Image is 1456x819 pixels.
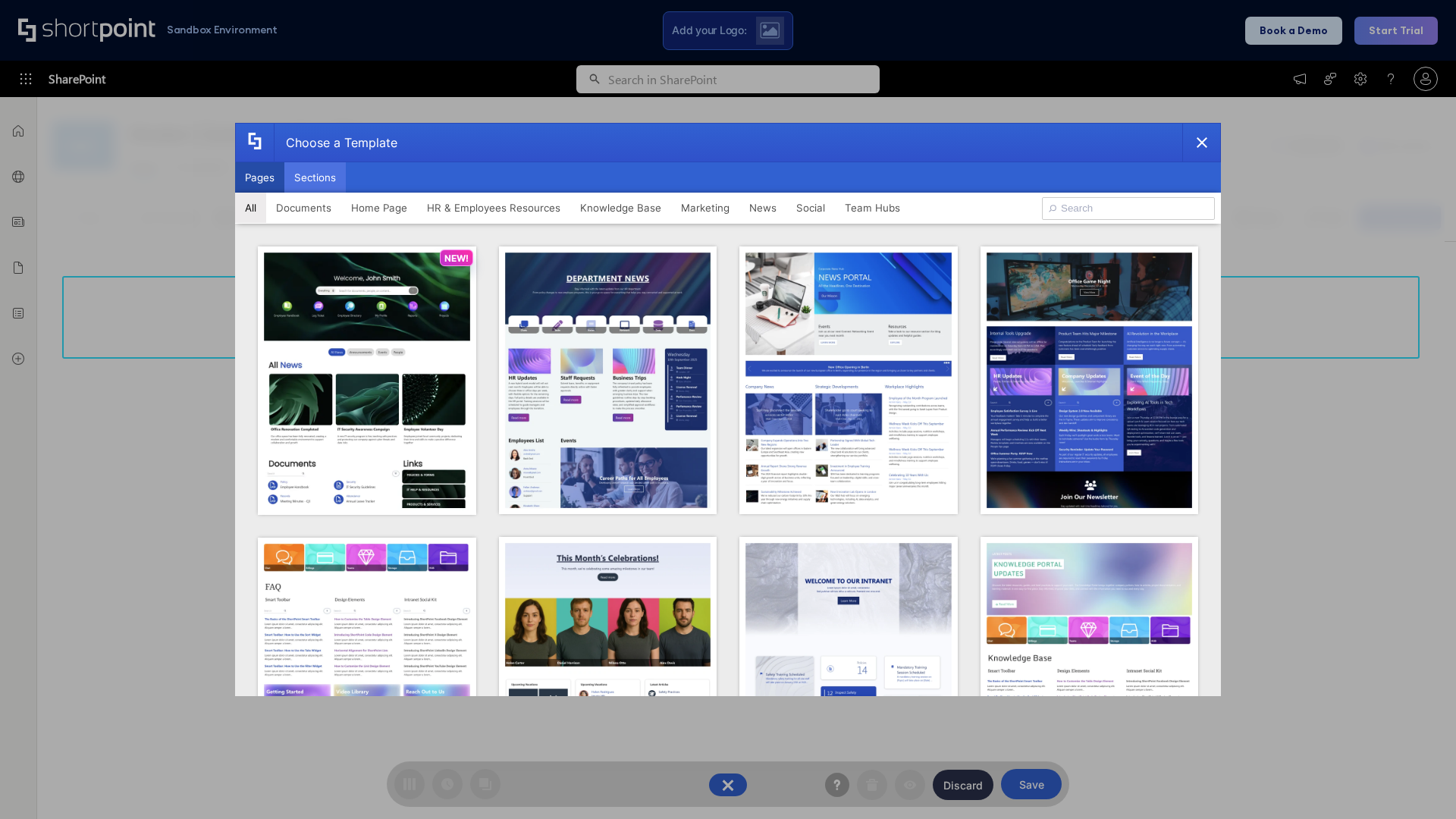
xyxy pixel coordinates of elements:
[235,193,266,223] button: All
[341,193,417,223] button: Home Page
[1042,197,1215,220] input: Search
[417,193,570,223] button: HR & Employees Resources
[570,193,671,223] button: Knowledge Base
[671,193,739,223] button: Marketing
[235,123,1221,696] div: template selector
[444,253,469,264] p: NEW!
[284,162,346,193] button: Sections
[274,124,397,162] div: Choose a Template
[786,193,835,223] button: Social
[235,162,284,193] button: Pages
[266,193,341,223] button: Documents
[1380,746,1456,819] iframe: Chat Widget
[835,193,910,223] button: Team Hubs
[739,193,786,223] button: News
